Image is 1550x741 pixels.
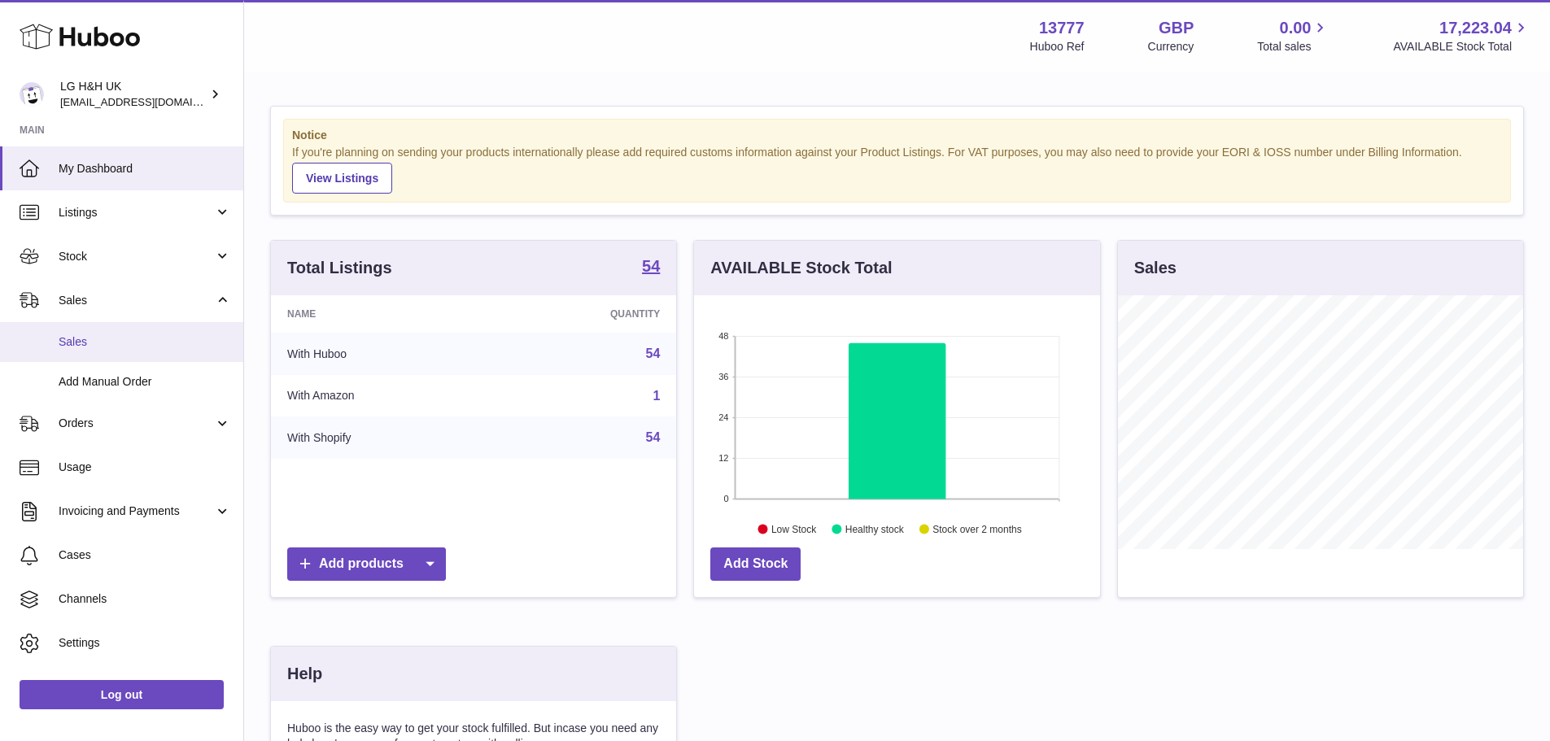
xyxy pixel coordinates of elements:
[271,416,493,459] td: With Shopify
[642,258,660,277] a: 54
[1257,17,1330,54] a: 0.00 Total sales
[493,295,677,333] th: Quantity
[59,293,214,308] span: Sales
[646,430,661,444] a: 54
[292,145,1502,194] div: If you're planning on sending your products internationally please add required customs informati...
[59,161,231,177] span: My Dashboard
[59,591,231,607] span: Channels
[59,503,214,519] span: Invoicing and Payments
[271,295,493,333] th: Name
[1439,17,1512,39] span: 17,223.04
[287,547,446,581] a: Add products
[771,523,817,534] text: Low Stock
[60,95,239,108] span: [EMAIL_ADDRESS][DOMAIN_NAME]
[710,547,801,581] a: Add Stock
[653,389,660,403] a: 1
[59,205,214,220] span: Listings
[1393,17,1530,54] a: 17,223.04 AVAILABLE Stock Total
[20,82,44,107] img: veechen@lghnh.co.uk
[719,412,729,422] text: 24
[845,523,905,534] text: Healthy stock
[642,258,660,274] strong: 54
[292,163,392,194] a: View Listings
[292,128,1502,143] strong: Notice
[1257,39,1330,54] span: Total sales
[271,375,493,417] td: With Amazon
[1134,257,1177,279] h3: Sales
[1030,39,1085,54] div: Huboo Ref
[287,663,322,685] h3: Help
[59,547,231,563] span: Cases
[1280,17,1312,39] span: 0.00
[287,257,392,279] h3: Total Listings
[1039,17,1085,39] strong: 13777
[1148,39,1194,54] div: Currency
[710,257,892,279] h3: AVAILABLE Stock Total
[646,347,661,360] a: 54
[724,494,729,503] text: 0
[59,416,214,431] span: Orders
[59,334,231,350] span: Sales
[719,372,729,381] text: 36
[59,460,231,475] span: Usage
[271,333,493,375] td: With Huboo
[1159,17,1194,39] strong: GBP
[59,374,231,390] span: Add Manual Order
[719,453,729,463] text: 12
[1393,39,1530,54] span: AVAILABLE Stock Total
[60,79,207,110] div: LG H&H UK
[59,635,231,651] span: Settings
[59,249,214,264] span: Stock
[719,331,729,341] text: 48
[20,680,224,709] a: Log out
[933,523,1022,534] text: Stock over 2 months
